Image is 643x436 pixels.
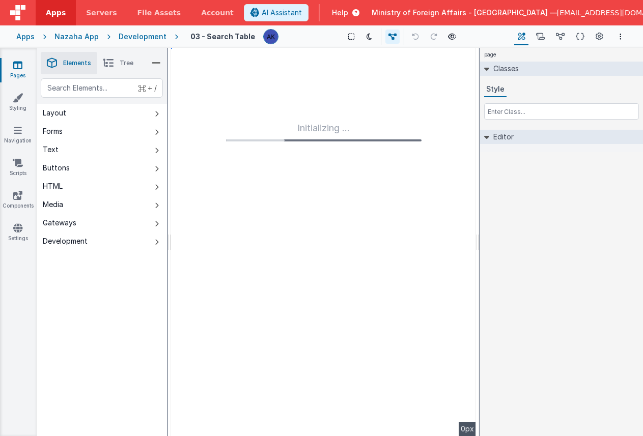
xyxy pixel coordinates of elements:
[332,8,348,18] span: Help
[37,122,167,140] button: Forms
[37,232,167,250] button: Development
[43,199,63,210] div: Media
[459,422,476,436] div: 0px
[86,8,117,18] span: Servers
[54,32,99,42] div: Nazaha App
[43,144,59,155] div: Text
[484,82,507,97] button: Style
[16,32,35,42] div: Apps
[37,104,167,122] button: Layout
[489,62,519,76] h2: Classes
[63,59,91,67] span: Elements
[484,103,639,120] input: Enter Class...
[41,78,163,98] input: Search Elements...
[137,8,181,18] span: File Assets
[120,59,133,67] span: Tree
[262,8,302,18] span: AI Assistant
[43,163,70,173] div: Buttons
[480,48,500,62] h4: page
[119,32,166,42] div: Development
[489,130,514,144] h2: Editor
[37,177,167,195] button: HTML
[264,30,278,44] img: 1f6063d0be199a6b217d3045d703aa70
[43,108,66,118] div: Layout
[614,31,627,43] button: Options
[43,218,76,228] div: Gateways
[244,4,309,21] button: AI Assistant
[226,121,422,141] div: Initializing ...
[171,48,476,436] div: -->
[37,195,167,214] button: Media
[43,126,63,136] div: Forms
[37,140,167,159] button: Text
[190,33,255,40] h4: 03 - Search Table
[43,181,63,191] div: HTML
[37,214,167,232] button: Gateways
[43,236,88,246] div: Development
[138,78,157,98] span: + /
[37,159,167,177] button: Buttons
[46,8,66,18] span: Apps
[372,8,557,18] span: Ministry of Foreign Affairs - [GEOGRAPHIC_DATA] —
